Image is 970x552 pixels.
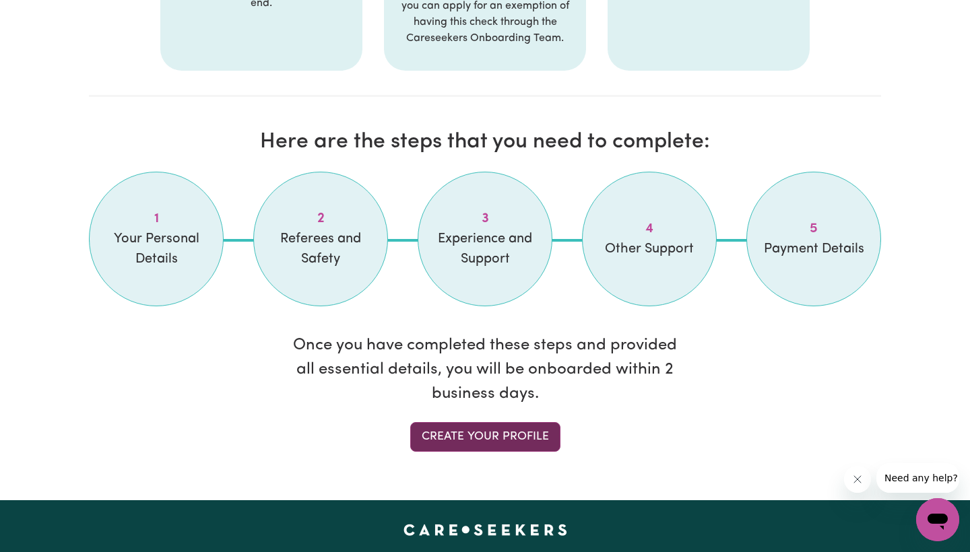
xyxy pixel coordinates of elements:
span: Step 3 [434,209,536,229]
iframe: Close message [844,466,871,493]
iframe: Button to launch messaging window [916,498,959,541]
span: Referees and Safety [270,229,371,269]
a: Create your profile [410,422,560,452]
span: Other Support [599,239,700,259]
span: Payment Details [763,239,864,259]
a: Careseekers home page [403,524,567,535]
span: Step 1 [106,209,207,229]
iframe: Message from company [876,463,959,493]
h2: Here are the steps that you need to complete: [89,129,881,155]
span: Step 5 [763,219,864,239]
span: Your Personal Details [106,229,207,269]
span: Experience and Support [434,229,536,269]
p: Once you have completed these steps and provided all essential details, you will be onboarded wit... [291,333,679,406]
span: Step 2 [270,209,371,229]
span: Step 4 [599,219,700,239]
